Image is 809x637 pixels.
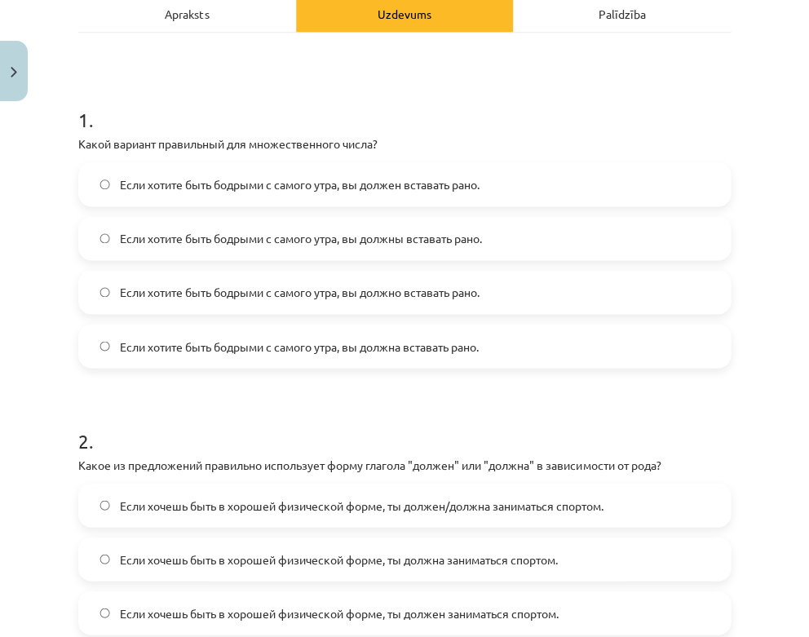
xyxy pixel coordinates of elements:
[120,338,479,355] span: Если хотите быть бодрыми с самого утра, вы должна вставать рано.
[99,608,110,618] input: Если хочешь быть в хорошей физической форме, ты должен заниматься спортом.
[99,341,110,352] input: Если хотите быть бодрыми с самого утра, вы должна вставать рано.
[120,551,558,568] span: Если хочешь быть в хорошей физической форме, ты должна заниматься спортом.
[99,500,110,511] input: Если хочешь быть в хорошей физической форме, ты должен/должна заниматься спортом.
[78,400,731,451] h1: 2 .
[78,456,731,473] p: Какое из предложений правильно использует форму глагола "должен" или "должна" в зависимости от рода?
[78,135,731,153] p: Какой вариант правильный для множественного числа?
[120,284,480,301] span: Если хотите быть бодрыми с самого утра, вы должно вставать рано.
[120,230,482,247] span: Если хотите быть бодрыми с самого утра, вы должны вставать рано.
[99,554,110,564] input: Если хочешь быть в хорошей физической форме, ты должна заниматься спортом.
[99,179,110,190] input: Если хотите быть бодрыми с самого утра, вы должен вставать рано.
[120,604,559,622] span: Если хочешь быть в хорошей физической форме, ты должен заниматься спортом.
[120,497,603,514] span: Если хочешь быть в хорошей физической форме, ты должен/должна заниматься спортом.
[99,287,110,298] input: Если хотите быть бодрыми с самого утра, вы должно вставать рано.
[11,67,17,77] img: icon-close-lesson-0947bae3869378f0d4975bcd49f059093ad1ed9edebbc8119c70593378902aed.svg
[99,233,110,244] input: Если хотите быть бодрыми с самого утра, вы должны вставать рано.
[78,80,731,130] h1: 1 .
[120,176,480,193] span: Если хотите быть бодрыми с самого утра, вы должен вставать рано.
